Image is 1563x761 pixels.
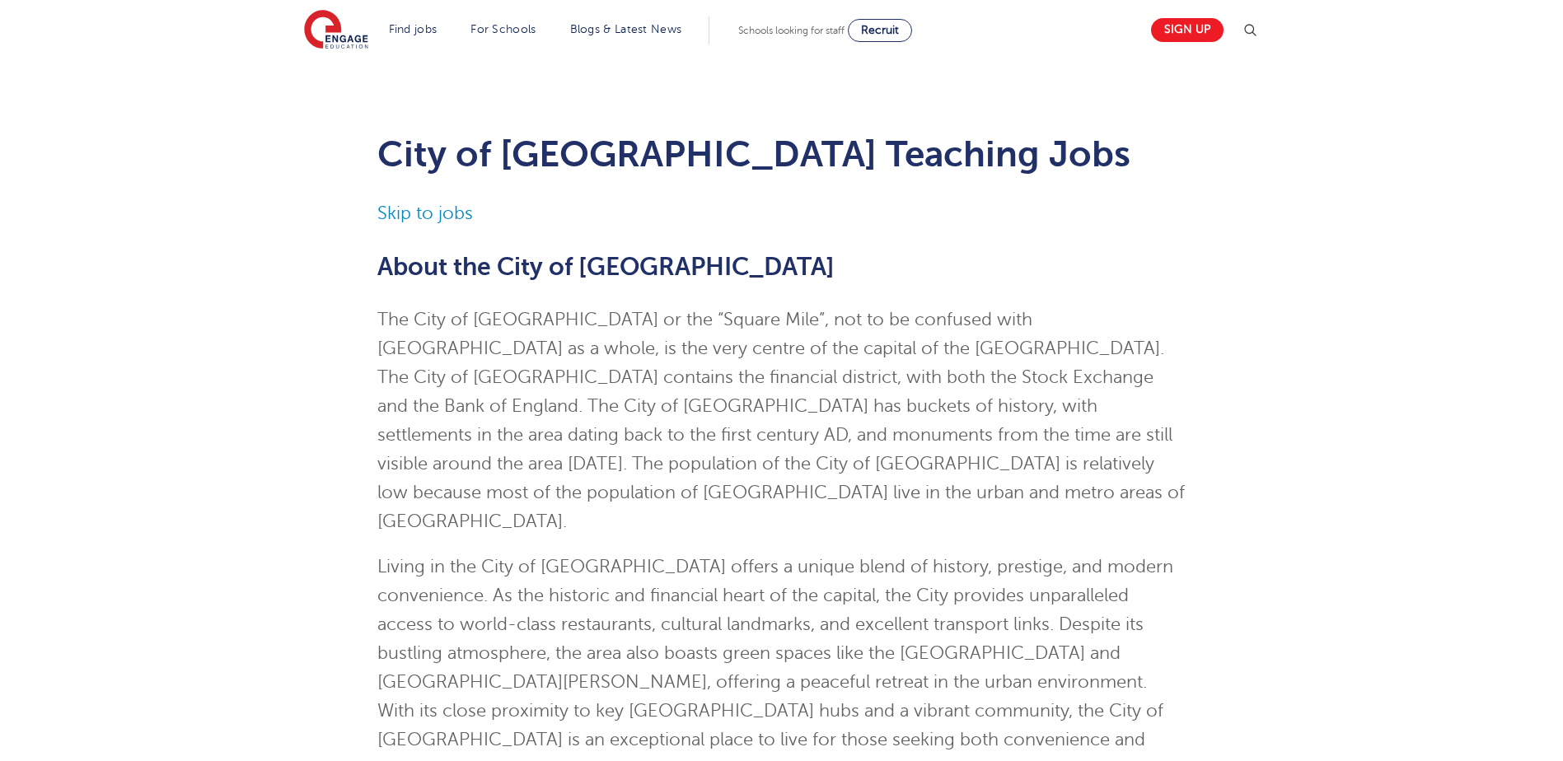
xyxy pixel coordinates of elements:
h2: About the City of [GEOGRAPHIC_DATA] [377,253,1186,281]
span: Schools looking for staff [738,25,845,36]
a: Skip to jobs [377,203,473,223]
a: Blogs & Latest News [570,23,682,35]
h1: City of [GEOGRAPHIC_DATA] Teaching Jobs [377,133,1186,175]
a: Find jobs [389,23,438,35]
span: Recruit [861,24,899,36]
p: The City of [GEOGRAPHIC_DATA] or the “Square Mile”, not to be confused with [GEOGRAPHIC_DATA] as ... [377,306,1186,536]
a: Sign up [1151,18,1224,42]
img: Engage Education [304,10,368,51]
a: Recruit [848,19,912,42]
a: For Schools [470,23,536,35]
